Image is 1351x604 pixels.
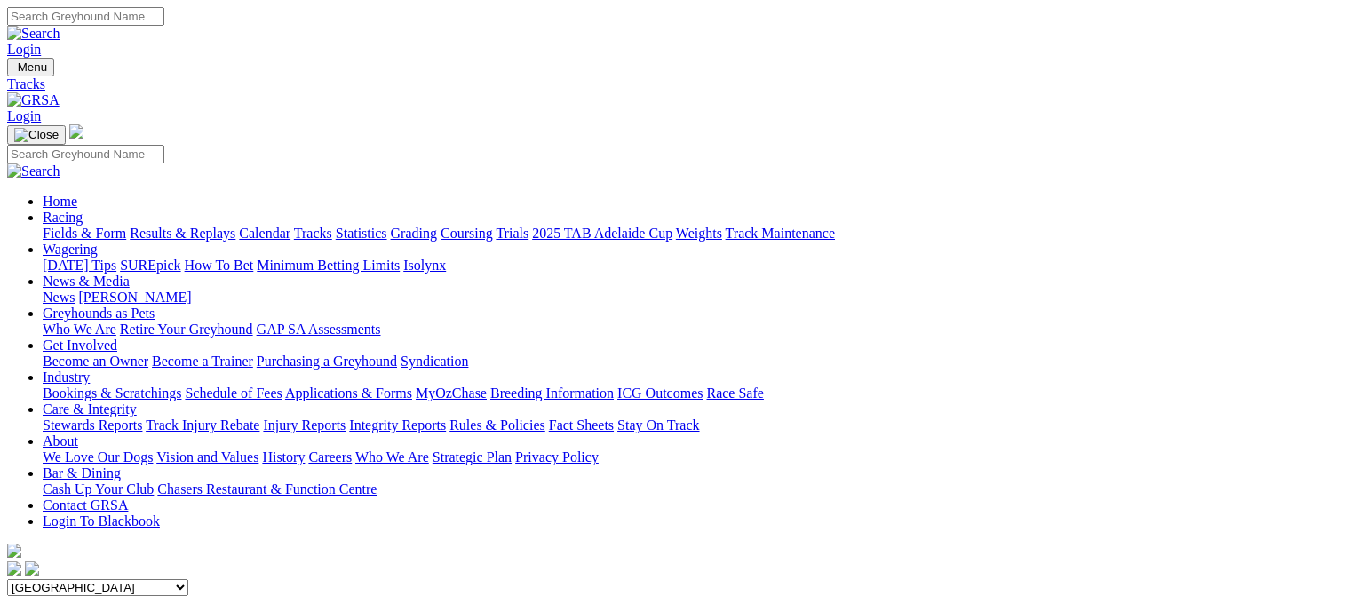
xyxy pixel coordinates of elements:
[43,306,155,321] a: Greyhounds as Pets
[416,385,487,401] a: MyOzChase
[676,226,722,241] a: Weights
[43,354,1344,370] div: Get Involved
[7,92,60,108] img: GRSA
[294,226,332,241] a: Tracks
[257,322,381,337] a: GAP SA Assessments
[7,145,164,163] input: Search
[43,481,1344,497] div: Bar & Dining
[18,60,47,74] span: Menu
[403,258,446,273] a: Isolynx
[257,258,400,273] a: Minimum Betting Limits
[726,226,835,241] a: Track Maintenance
[7,108,41,123] a: Login
[355,449,429,465] a: Who We Are
[43,290,75,305] a: News
[43,370,90,385] a: Industry
[515,449,599,465] a: Privacy Policy
[185,258,254,273] a: How To Bet
[7,544,21,558] img: logo-grsa-white.png
[7,58,54,76] button: Toggle navigation
[43,417,1344,433] div: Care & Integrity
[257,354,397,369] a: Purchasing a Greyhound
[43,513,160,528] a: Login To Blackbook
[433,449,512,465] a: Strategic Plan
[43,338,117,353] a: Get Involved
[532,226,672,241] a: 2025 TAB Adelaide Cup
[401,354,468,369] a: Syndication
[43,385,1344,401] div: Industry
[496,226,528,241] a: Trials
[549,417,614,433] a: Fact Sheets
[120,258,180,273] a: SUREpick
[43,322,116,337] a: Who We Are
[185,385,282,401] a: Schedule of Fees
[120,322,253,337] a: Retire Your Greyhound
[43,385,181,401] a: Bookings & Scratchings
[7,76,1344,92] a: Tracks
[78,290,191,305] a: [PERSON_NAME]
[146,417,259,433] a: Track Injury Rebate
[285,385,412,401] a: Applications & Forms
[43,210,83,225] a: Racing
[7,125,66,145] button: Toggle navigation
[43,258,116,273] a: [DATE] Tips
[43,433,78,449] a: About
[490,385,614,401] a: Breeding Information
[43,274,130,289] a: News & Media
[617,417,699,433] a: Stay On Track
[43,258,1344,274] div: Wagering
[43,194,77,209] a: Home
[308,449,352,465] a: Careers
[706,385,763,401] a: Race Safe
[43,242,98,257] a: Wagering
[69,124,83,139] img: logo-grsa-white.png
[262,449,305,465] a: History
[7,561,21,576] img: facebook.svg
[43,226,126,241] a: Fields & Form
[336,226,387,241] a: Statistics
[391,226,437,241] a: Grading
[156,449,258,465] a: Vision and Values
[43,226,1344,242] div: Racing
[152,354,253,369] a: Become a Trainer
[43,497,128,513] a: Contact GRSA
[7,163,60,179] img: Search
[617,385,703,401] a: ICG Outcomes
[43,449,153,465] a: We Love Our Dogs
[43,449,1344,465] div: About
[239,226,290,241] a: Calendar
[43,322,1344,338] div: Greyhounds as Pets
[7,7,164,26] input: Search
[130,226,235,241] a: Results & Replays
[263,417,346,433] a: Injury Reports
[25,561,39,576] img: twitter.svg
[7,26,60,42] img: Search
[43,401,137,417] a: Care & Integrity
[43,290,1344,306] div: News & Media
[14,128,59,142] img: Close
[349,417,446,433] a: Integrity Reports
[43,354,148,369] a: Become an Owner
[449,417,545,433] a: Rules & Policies
[7,42,41,57] a: Login
[441,226,493,241] a: Coursing
[43,481,154,497] a: Cash Up Your Club
[43,417,142,433] a: Stewards Reports
[43,465,121,481] a: Bar & Dining
[157,481,377,497] a: Chasers Restaurant & Function Centre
